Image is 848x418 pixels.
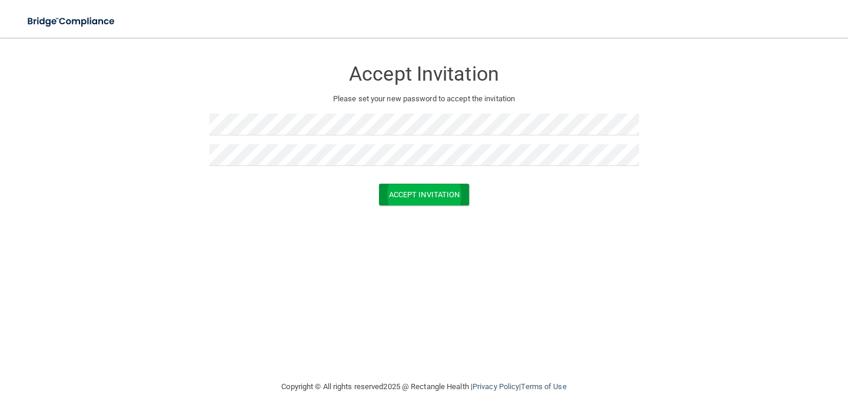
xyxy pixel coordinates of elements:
a: Terms of Use [521,382,566,391]
div: Copyright © All rights reserved 2025 @ Rectangle Health | | [209,368,639,406]
p: Please set your new password to accept the invitation [218,92,630,106]
img: bridge_compliance_login_screen.278c3ca4.svg [18,9,126,34]
iframe: Drift Widget Chat Controller [644,352,834,399]
button: Accept Invitation [379,184,470,205]
a: Privacy Policy [473,382,519,391]
h3: Accept Invitation [209,63,639,85]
